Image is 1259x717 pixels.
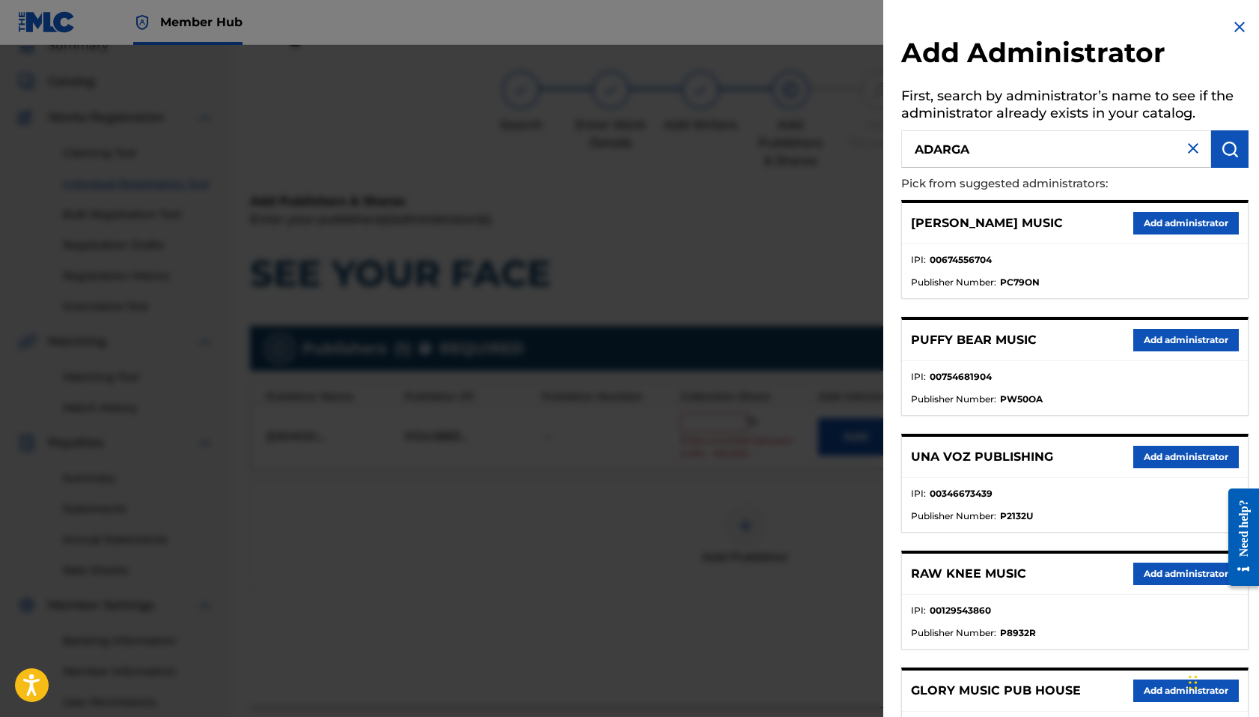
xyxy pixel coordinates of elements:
div: Widget de chat [1184,645,1259,717]
span: Publisher Number : [911,276,996,289]
p: GLORY MUSIC PUB HOUSE [911,682,1081,700]
img: Top Rightsholder [133,13,151,31]
span: Publisher Number : [911,393,996,406]
button: Add administrator [1133,680,1239,702]
h2: Add Administrator [901,36,1249,74]
p: [PERSON_NAME] MUSIC [911,214,1063,232]
h5: First, search by administrator’s name to see if the administrator already exists in your catalog. [901,83,1249,130]
strong: 00129543860 [930,604,991,617]
span: IPI : [911,253,926,267]
iframe: Chat Widget [1184,645,1259,717]
strong: P8932R [1000,626,1036,640]
strong: 00754681904 [930,370,992,384]
strong: PW50OA [1000,393,1043,406]
p: Pick from suggested administrators: [901,168,1163,200]
p: RAW KNEE MUSIC [911,565,1026,583]
iframe: Resource Center [1217,477,1259,597]
img: MLC Logo [18,11,76,33]
span: IPI : [911,604,926,617]
span: IPI : [911,487,926,500]
strong: P2132U [1000,509,1033,523]
strong: 00674556704 [930,253,992,267]
button: Add administrator [1133,563,1239,585]
img: Search Works [1221,140,1239,158]
strong: 00346673439 [930,487,993,500]
div: Arrastrar [1189,660,1198,705]
span: IPI : [911,370,926,384]
button: Add administrator [1133,446,1239,468]
button: Add administrator [1133,212,1239,235]
span: Member Hub [160,13,243,31]
span: Publisher Number : [911,509,996,523]
p: UNA VOZ PUBLISHING [911,448,1053,466]
span: Publisher Number : [911,626,996,640]
strong: PC79ON [1000,276,1040,289]
button: Add administrator [1133,329,1239,351]
img: close [1184,139,1202,157]
p: PUFFY BEAR MUSIC [911,331,1037,349]
input: Search administrator’s name [901,130,1211,168]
